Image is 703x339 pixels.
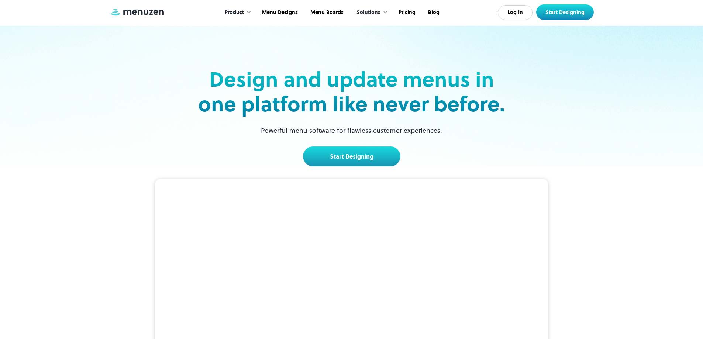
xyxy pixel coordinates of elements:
[303,146,400,166] a: Start Designing
[349,1,392,24] div: Solutions
[536,4,594,20] a: Start Designing
[225,8,244,17] div: Product
[421,1,445,24] a: Blog
[255,1,303,24] a: Menu Designs
[217,1,255,24] div: Product
[356,8,380,17] div: Solutions
[392,1,421,24] a: Pricing
[303,1,349,24] a: Menu Boards
[196,67,507,117] h2: Design and update menus in one platform like never before.
[498,5,533,20] a: Log In
[252,125,451,135] p: Powerful menu software for flawless customer experiences.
